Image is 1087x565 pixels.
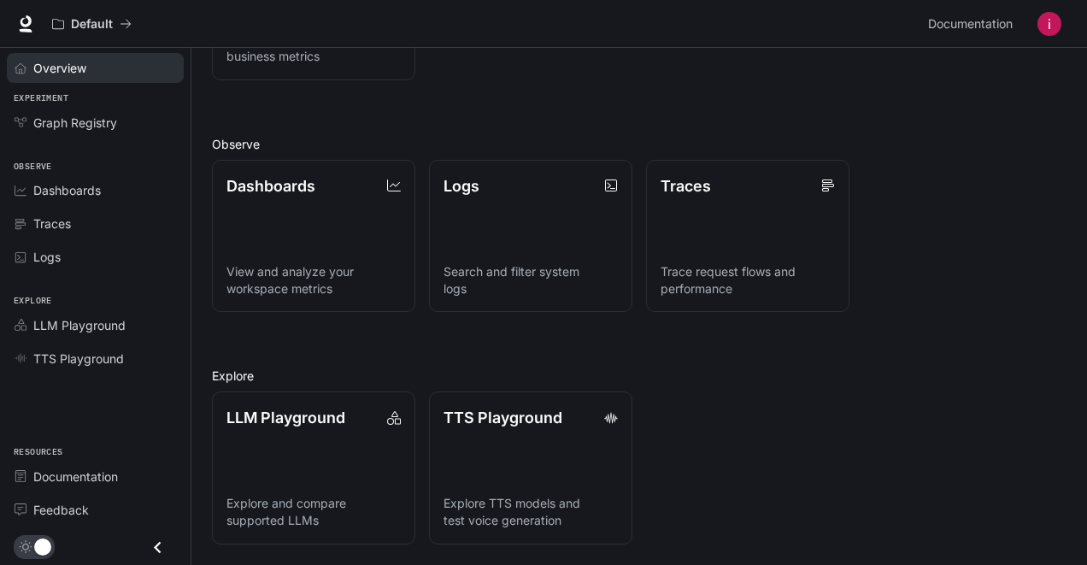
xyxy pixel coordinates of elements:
[7,310,184,340] a: LLM Playground
[226,495,401,529] p: Explore and compare supported LLMs
[44,7,139,41] button: All workspaces
[7,108,184,138] a: Graph Registry
[661,174,711,197] p: Traces
[33,468,118,486] span: Documentation
[34,537,51,556] span: Dark mode toggle
[212,367,1066,385] h2: Explore
[7,242,184,272] a: Logs
[226,263,401,297] p: View and analyze your workspace metrics
[7,209,184,238] a: Traces
[33,114,117,132] span: Graph Registry
[33,248,61,266] span: Logs
[7,495,184,525] a: Feedback
[33,215,71,232] span: Traces
[661,263,835,297] p: Trace request flows and performance
[33,59,86,77] span: Overview
[444,495,618,529] p: Explore TTS models and test voice generation
[138,530,177,565] button: Close drawer
[33,181,101,199] span: Dashboards
[921,7,1025,41] a: Documentation
[212,135,1066,153] h2: Observe
[7,53,184,83] a: Overview
[444,263,618,297] p: Search and filter system logs
[928,14,1013,35] span: Documentation
[33,501,89,519] span: Feedback
[226,174,315,197] p: Dashboards
[1032,7,1066,41] button: User avatar
[646,160,849,313] a: TracesTrace request flows and performance
[444,174,479,197] p: Logs
[444,406,562,429] p: TTS Playground
[33,316,126,334] span: LLM Playground
[7,344,184,374] a: TTS Playground
[429,391,632,544] a: TTS PlaygroundExplore TTS models and test voice generation
[1037,12,1061,36] img: User avatar
[7,175,184,205] a: Dashboards
[226,406,345,429] p: LLM Playground
[33,350,124,368] span: TTS Playground
[212,160,415,313] a: DashboardsView and analyze your workspace metrics
[71,17,113,32] p: Default
[429,160,632,313] a: LogsSearch and filter system logs
[212,391,415,544] a: LLM PlaygroundExplore and compare supported LLMs
[7,462,184,491] a: Documentation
